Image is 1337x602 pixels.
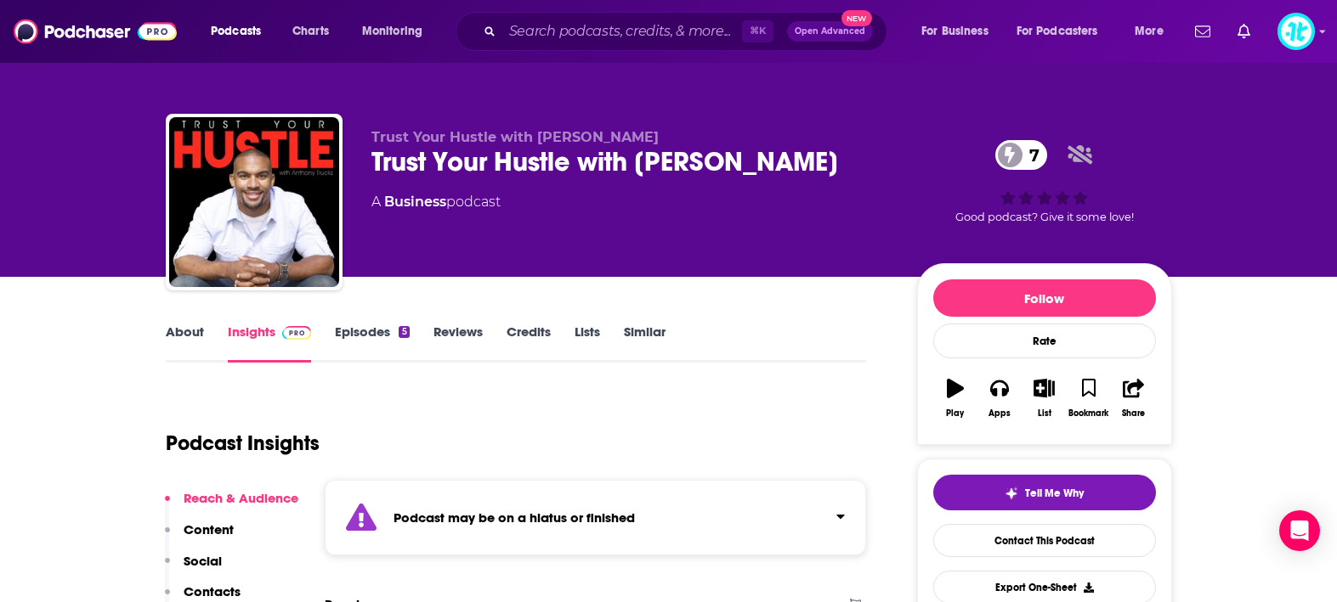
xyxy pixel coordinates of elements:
button: List [1022,368,1066,429]
span: More [1135,20,1164,43]
div: Apps [989,408,1011,419]
button: Show profile menu [1278,13,1315,50]
a: InsightsPodchaser Pro [228,324,312,363]
p: Contacts [184,583,241,599]
div: Play [946,408,964,419]
span: New [841,10,872,26]
div: List [1038,408,1051,419]
span: Tell Me Why [1025,487,1084,500]
button: Bookmark [1067,368,1111,429]
a: Lists [575,324,600,363]
span: Good podcast? Give it some love! [955,211,1134,223]
div: A podcast [371,192,501,212]
button: open menu [350,18,445,45]
div: Search podcasts, credits, & more... [472,12,904,51]
button: open menu [909,18,1010,45]
span: Trust Your Hustle with [PERSON_NAME] [371,129,659,145]
button: Follow [933,279,1156,317]
p: Social [184,553,222,569]
span: For Podcasters [1017,20,1098,43]
div: Bookmark [1068,408,1108,419]
div: 5 [399,326,409,338]
img: Podchaser - Follow, Share and Rate Podcasts [14,15,177,48]
button: Social [165,553,222,584]
div: 7Good podcast? Give it some love! [917,129,1172,234]
a: Similar [624,324,666,363]
a: 7 [995,140,1048,170]
button: Open AdvancedNew [787,21,873,42]
button: Play [933,368,977,429]
h1: Podcast Insights [166,430,320,456]
img: User Profile [1278,13,1315,50]
p: Reach & Audience [184,490,298,506]
a: Episodes5 [335,324,409,363]
div: Share [1122,408,1145,419]
span: For Business [921,20,989,43]
span: ⌘ K [742,20,773,42]
button: Share [1111,368,1155,429]
img: Podchaser Pro [282,326,312,340]
button: open menu [199,18,283,45]
span: Logged in as ImpactTheory [1278,13,1315,50]
div: Open Intercom Messenger [1279,510,1320,551]
img: Trust Your Hustle with Anthony Trucks [169,117,339,287]
strong: Podcast may be on a hiatus or finished [394,509,635,526]
a: About [166,324,204,363]
span: Podcasts [211,20,261,43]
span: 7 [1012,140,1048,170]
input: Search podcasts, credits, & more... [502,18,742,45]
div: Rate [933,324,1156,358]
button: Content [165,521,234,553]
button: Reach & Audience [165,490,298,521]
a: Business [384,194,446,210]
a: Credits [507,324,551,363]
span: Charts [292,20,329,43]
span: Open Advanced [795,27,865,36]
button: open menu [1123,18,1185,45]
button: Apps [977,368,1022,429]
section: Click to expand status details [325,480,867,555]
a: Show notifications dropdown [1231,17,1257,46]
p: Content [184,521,234,537]
a: Contact This Podcast [933,524,1156,557]
a: Charts [281,18,339,45]
a: Reviews [433,324,483,363]
button: open menu [1006,18,1123,45]
img: tell me why sparkle [1005,487,1018,500]
a: Show notifications dropdown [1188,17,1217,46]
span: Monitoring [362,20,422,43]
button: tell me why sparkleTell Me Why [933,475,1156,510]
